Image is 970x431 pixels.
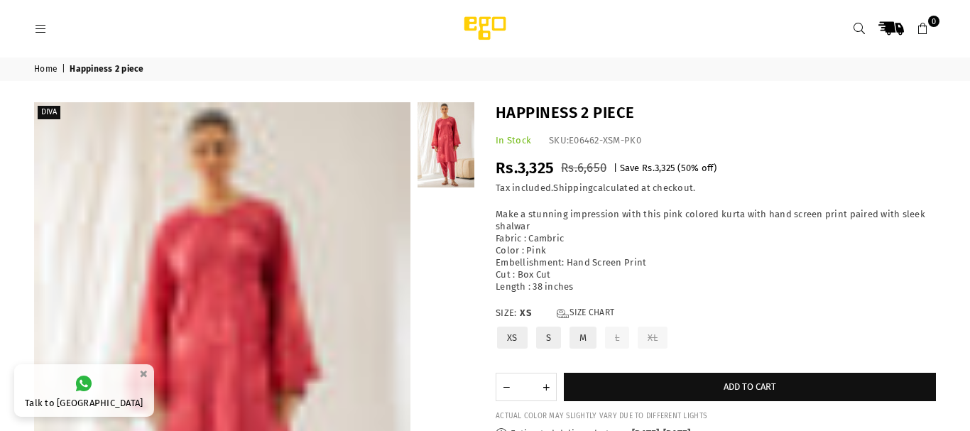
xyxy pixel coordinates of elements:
button: Add to cart [564,373,936,401]
a: Size Chart [557,307,614,320]
span: Happiness 2 piece [70,64,146,75]
span: XS [520,307,548,320]
span: In Stock [496,135,531,146]
span: Save [620,163,640,173]
a: Home [34,64,60,75]
label: XS [496,325,529,350]
label: L [604,325,631,350]
a: Search [846,16,872,41]
label: M [568,325,598,350]
span: ( % off) [677,163,716,173]
img: Ego [425,14,545,43]
span: 50 [681,163,692,173]
a: 0 [910,16,936,41]
span: Add to cart [724,381,776,392]
label: XL [636,325,669,350]
label: S [535,325,562,350]
span: E06462-XSM-PK0 [569,135,641,146]
p: Make a stunning impression with this pink colored kurta with hand screen print paired with sleek ... [496,209,936,293]
button: × [135,362,152,386]
quantity-input: Quantity [496,373,557,401]
span: Rs.6,650 [561,160,606,175]
a: Menu [28,23,53,33]
div: ACTUAL COLOR MAY SLIGHTLY VARY DUE TO DIFFERENT LIGHTS [496,412,936,421]
div: Tax included. calculated at checkout. [496,182,936,195]
a: Talk to [GEOGRAPHIC_DATA] [14,364,154,417]
a: Shipping [553,182,593,194]
span: Rs.3,325 [496,158,554,178]
label: Diva [38,106,60,119]
span: 0 [928,16,939,27]
h1: Happiness 2 piece [496,102,936,124]
label: Size: [496,307,936,320]
div: SKU: [549,135,641,147]
span: Rs.3,325 [642,163,675,173]
span: | [62,64,67,75]
nav: breadcrumbs [23,58,947,81]
span: | [614,163,617,173]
